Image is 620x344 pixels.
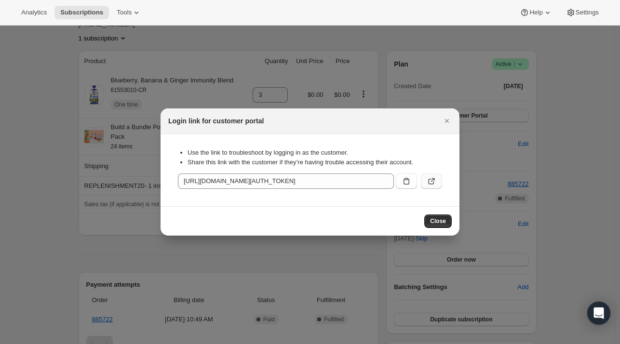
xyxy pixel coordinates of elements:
[15,6,53,19] button: Analytics
[440,114,454,128] button: Close
[576,9,599,16] span: Settings
[117,9,132,16] span: Tools
[21,9,47,16] span: Analytics
[514,6,558,19] button: Help
[560,6,605,19] button: Settings
[529,9,542,16] span: Help
[60,9,103,16] span: Subscriptions
[587,302,610,325] div: Open Intercom Messenger
[424,214,452,228] button: Close
[430,217,446,225] span: Close
[188,158,442,167] li: Share this link with the customer if they’re having trouble accessing their account.
[111,6,147,19] button: Tools
[54,6,109,19] button: Subscriptions
[168,116,264,126] h2: Login link for customer portal
[188,148,442,158] li: Use the link to troubleshoot by logging in as the customer.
